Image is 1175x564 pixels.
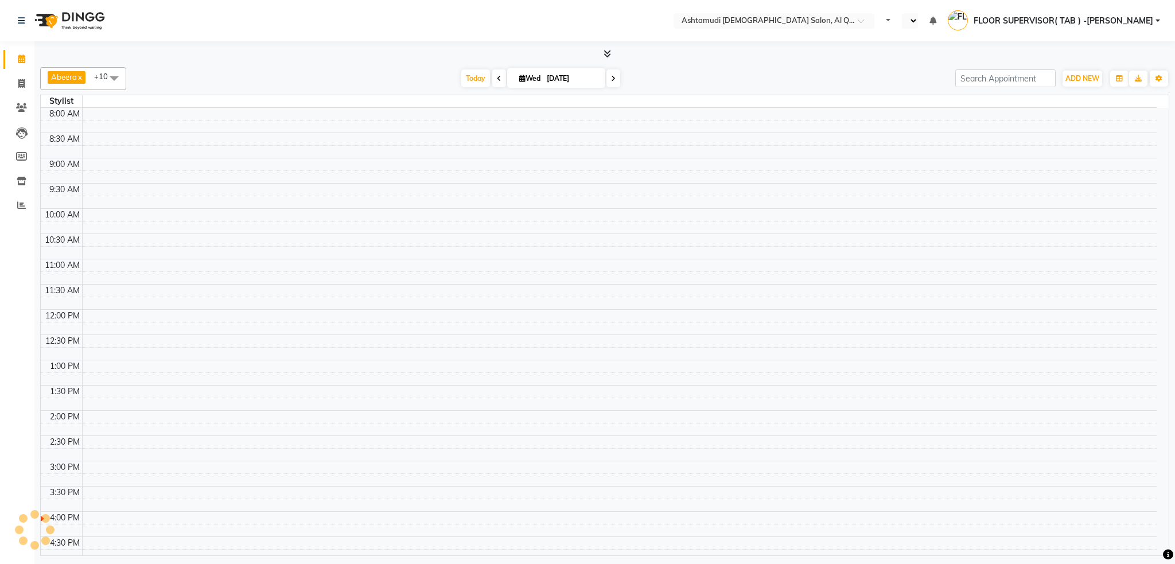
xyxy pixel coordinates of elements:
button: ADD NEW [1063,71,1102,87]
div: 11:30 AM [42,285,82,297]
div: 1:30 PM [48,386,82,398]
div: 10:00 AM [42,209,82,221]
div: 9:00 AM [47,158,82,170]
span: ADD NEW [1065,74,1099,83]
div: 8:30 AM [47,133,82,145]
div: 8:00 AM [47,108,82,120]
div: Stylist [41,95,82,107]
span: Abeera [51,72,77,81]
input: Search Appointment [955,69,1056,87]
a: x [77,72,82,81]
div: 11:00 AM [42,259,82,271]
div: 1:00 PM [48,360,82,372]
div: 3:00 PM [48,461,82,473]
div: 12:30 PM [43,335,82,347]
div: 9:30 AM [47,184,82,196]
span: FLOOR SUPERVISOR( TAB ) -[PERSON_NAME] [974,15,1153,27]
div: 4:30 PM [48,537,82,549]
div: 12:00 PM [43,310,82,322]
img: logo [29,5,108,37]
input: 2025-09-03 [543,70,601,87]
div: 2:30 PM [48,436,82,448]
div: 3:30 PM [48,487,82,499]
span: +10 [94,72,116,81]
div: 10:30 AM [42,234,82,246]
span: Wed [516,74,543,83]
div: 2:00 PM [48,411,82,423]
span: Today [461,69,490,87]
img: FLOOR SUPERVISOR( TAB ) -QUSAIS [948,10,968,30]
div: 4:00 PM [48,512,82,524]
